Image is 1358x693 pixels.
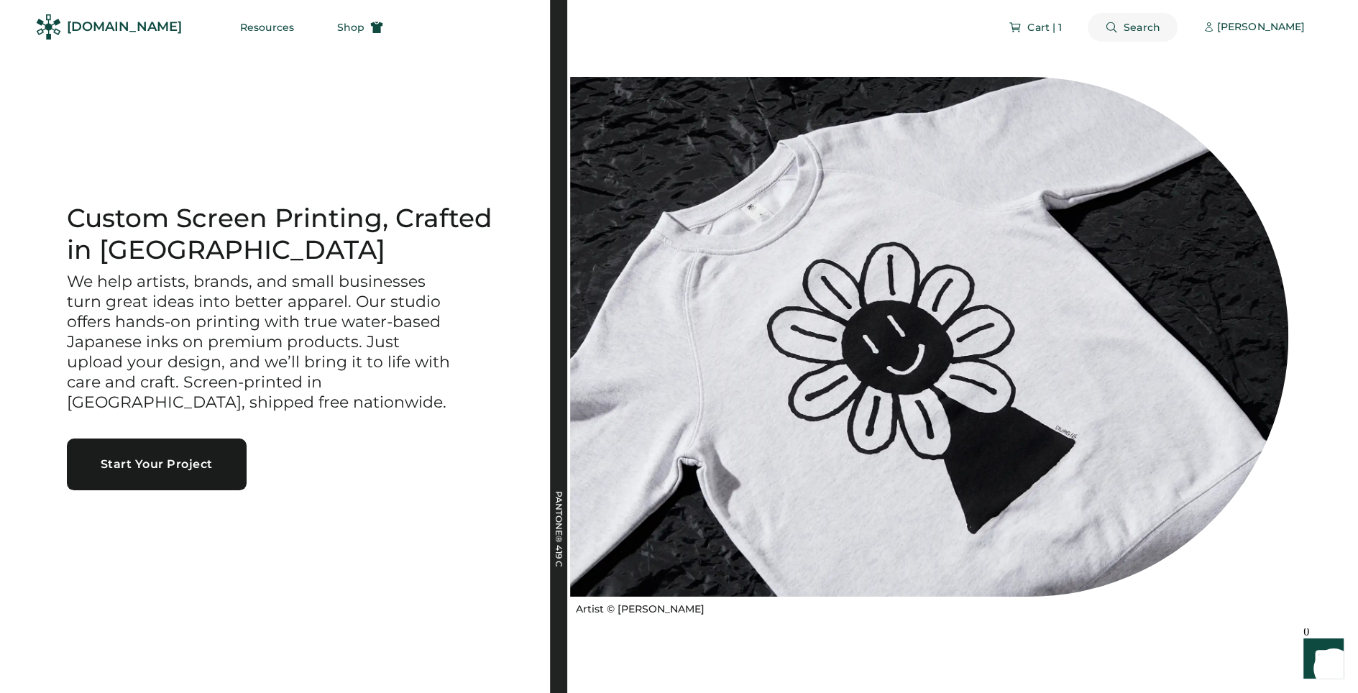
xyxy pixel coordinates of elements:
img: Rendered Logo - Screens [36,14,61,40]
button: Start Your Project [67,439,247,490]
button: Resources [223,13,311,42]
a: Artist © [PERSON_NAME] [570,597,705,617]
h1: Custom Screen Printing, Crafted in [GEOGRAPHIC_DATA] [67,203,515,266]
h3: We help artists, brands, and small businesses turn great ideas into better apparel. Our studio of... [67,272,455,413]
button: Search [1088,13,1178,42]
iframe: Front Chat [1290,628,1352,690]
div: [DOMAIN_NAME] [67,18,182,36]
div: Artist © [PERSON_NAME] [576,602,705,617]
button: Shop [320,13,400,42]
div: [PERSON_NAME] [1217,20,1305,35]
div: PANTONE® 419 C [554,491,563,635]
button: Cart | 1 [991,13,1079,42]
span: Cart | 1 [1027,22,1062,32]
span: Search [1124,22,1160,32]
span: Shop [337,22,364,32]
